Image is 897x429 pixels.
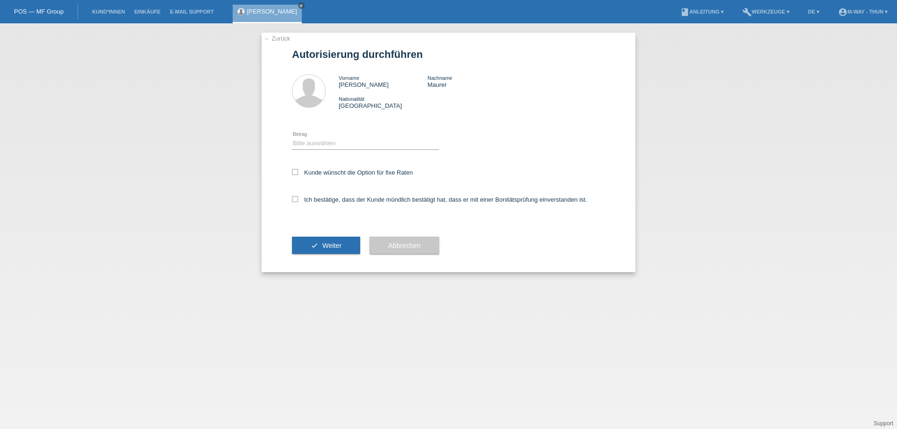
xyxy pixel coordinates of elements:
label: Kunde wünscht die Option für fixe Raten [292,169,413,176]
a: buildWerkzeuge ▾ [738,9,794,14]
span: Weiter [322,242,342,249]
h1: Autorisierung durchführen [292,49,605,60]
a: E-Mail Support [165,9,219,14]
div: [GEOGRAPHIC_DATA] [339,95,427,109]
i: build [742,7,752,17]
a: [PERSON_NAME] [247,8,297,15]
a: bookAnleitung ▾ [676,9,728,14]
button: Abbrechen [370,237,439,254]
i: check [311,242,318,249]
i: account_circle [838,7,847,17]
a: DE ▾ [804,9,824,14]
span: Nachname [427,75,452,81]
a: account_circlem-way - Thun ▾ [833,9,892,14]
div: Maurer [427,74,516,88]
div: [PERSON_NAME] [339,74,427,88]
a: Support [874,420,893,427]
i: book [680,7,690,17]
i: close [299,3,304,8]
a: ← Zurück [264,35,290,42]
a: Kund*innen [87,9,129,14]
span: Nationalität [339,96,364,102]
label: Ich bestätige, dass der Kunde mündlich bestätigt hat, dass er mit einer Bonitätsprüfung einversta... [292,196,587,203]
button: check Weiter [292,237,360,254]
span: Vorname [339,75,359,81]
a: POS — MF Group [14,8,64,15]
span: Abbrechen [388,242,420,249]
a: Einkäufe [129,9,165,14]
a: close [298,2,305,9]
